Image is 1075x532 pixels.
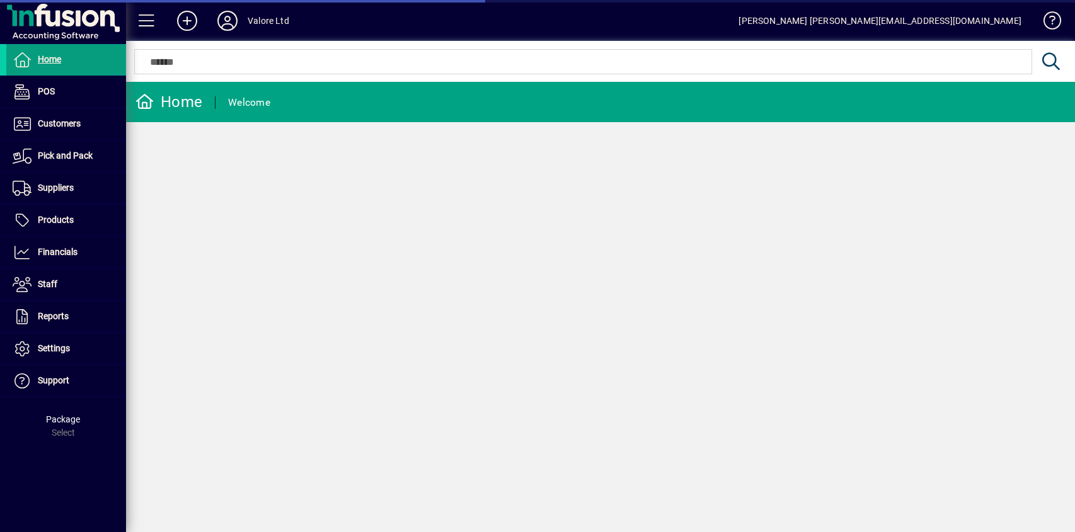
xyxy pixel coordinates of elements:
[6,173,126,204] a: Suppliers
[739,11,1021,31] div: [PERSON_NAME] [PERSON_NAME][EMAIL_ADDRESS][DOMAIN_NAME]
[38,247,78,257] span: Financials
[1034,3,1059,43] a: Knowledge Base
[38,279,57,289] span: Staff
[38,311,69,321] span: Reports
[38,183,74,193] span: Suppliers
[46,414,80,424] span: Package
[135,92,202,112] div: Home
[6,365,126,397] a: Support
[6,140,126,172] a: Pick and Pack
[38,54,61,64] span: Home
[228,93,270,113] div: Welcome
[6,269,126,300] a: Staff
[6,205,126,236] a: Products
[167,9,207,32] button: Add
[248,11,289,31] div: Valore Ltd
[38,150,93,161] span: Pick and Pack
[6,108,126,140] a: Customers
[6,333,126,365] a: Settings
[38,118,81,128] span: Customers
[6,301,126,332] a: Reports
[38,215,74,225] span: Products
[207,9,248,32] button: Profile
[38,375,69,385] span: Support
[6,76,126,108] a: POS
[38,343,70,353] span: Settings
[38,86,55,96] span: POS
[6,237,126,268] a: Financials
